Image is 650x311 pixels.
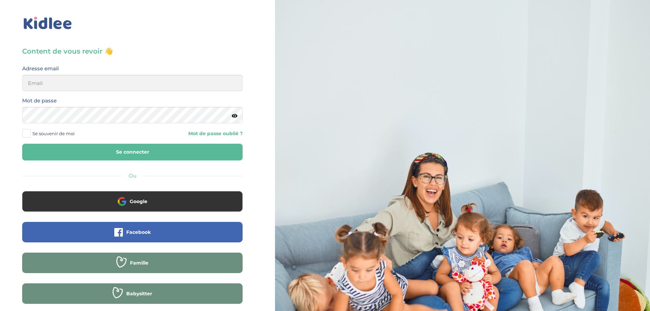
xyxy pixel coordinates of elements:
[22,15,73,31] img: logo_kidlee_bleu
[22,96,57,105] label: Mot de passe
[130,198,147,205] span: Google
[130,259,148,266] span: Famille
[126,229,151,236] span: Facebook
[22,203,243,209] a: Google
[114,228,123,237] img: facebook.png
[138,130,243,137] a: Mot de passe oublié ?
[22,283,243,304] button: Babysitter
[22,253,243,273] button: Famille
[22,234,243,240] a: Facebook
[32,129,75,138] span: Se souvenir de moi
[22,144,243,160] button: Se connecter
[129,172,136,179] span: Ou
[22,264,243,271] a: Famille
[22,191,243,212] button: Google
[22,64,59,73] label: Adresse email
[22,46,243,56] h3: Content de vous revoir 👋
[22,75,243,91] input: Email
[22,295,243,301] a: Babysitter
[22,222,243,242] button: Facebook
[118,197,126,206] img: google.png
[126,290,152,297] span: Babysitter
